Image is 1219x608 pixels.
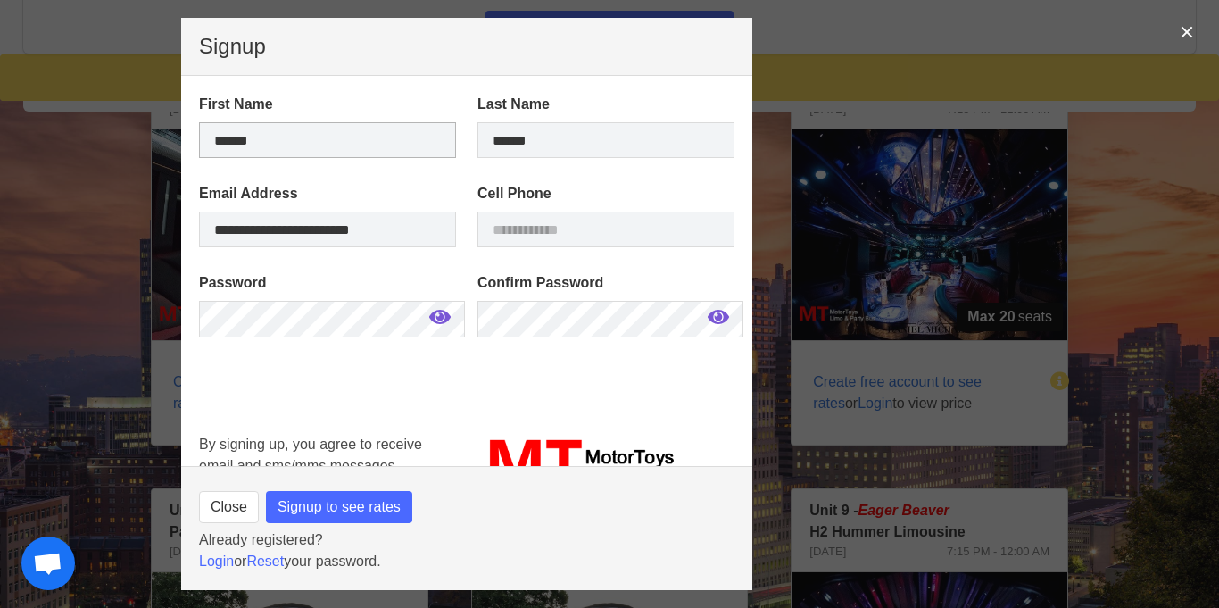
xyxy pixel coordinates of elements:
a: Reset [246,554,284,569]
label: Password [199,272,456,294]
p: or your password. [199,551,734,572]
div: By signing up, you agree to receive email and sms/mms messages. [188,423,467,504]
label: Last Name [477,94,734,115]
img: MT_logo_name.png [477,434,734,493]
iframe: reCAPTCHA [199,362,470,496]
button: Close [199,491,259,523]
button: Signup to see rates [266,491,412,523]
label: First Name [199,94,456,115]
label: Confirm Password [477,272,734,294]
a: Open chat [21,537,75,590]
a: Login [199,554,234,569]
label: Cell Phone [477,183,734,204]
span: Signup to see rates [278,496,401,518]
p: Already registered? [199,529,734,551]
label: Email Address [199,183,456,204]
p: Signup [199,36,734,57]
